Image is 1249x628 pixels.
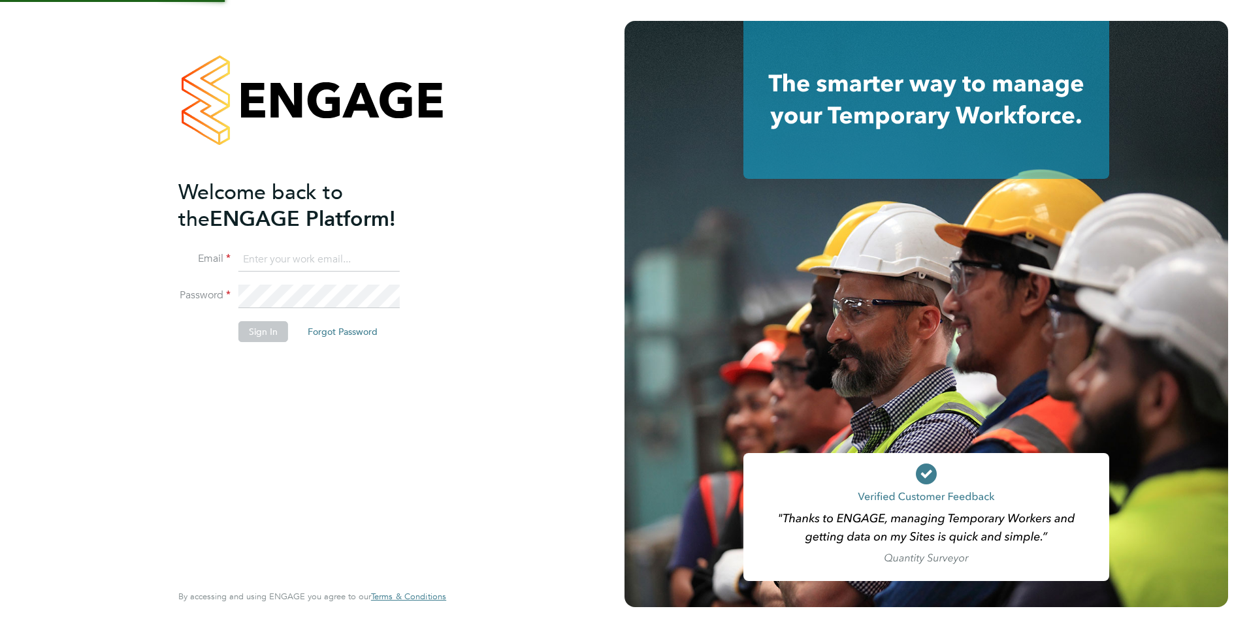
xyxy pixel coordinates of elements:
label: Email [178,252,231,266]
a: Terms & Conditions [371,591,446,602]
span: Welcome back to the [178,180,343,232]
button: Sign In [238,321,288,342]
input: Enter your work email... [238,248,400,272]
h2: ENGAGE Platform! [178,179,433,232]
label: Password [178,289,231,302]
span: Terms & Conditions [371,591,446,602]
span: By accessing and using ENGAGE you agree to our [178,591,446,602]
button: Forgot Password [297,321,388,342]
